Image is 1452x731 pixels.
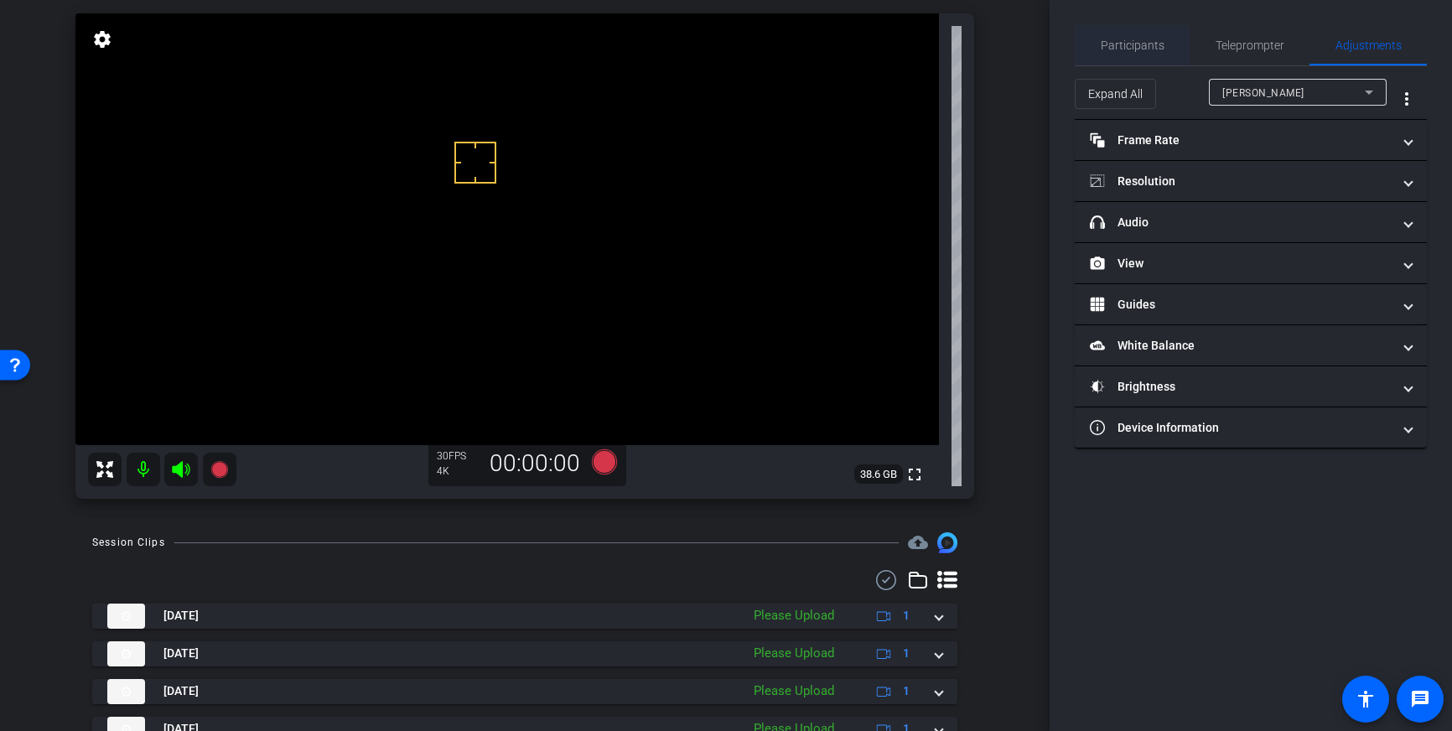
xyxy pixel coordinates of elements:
button: More Options for Adjustments Panel [1387,79,1427,119]
div: 4K [437,464,479,478]
div: Please Upload [745,606,843,625]
span: 38.6 GB [854,464,903,485]
img: Session clips [937,532,957,552]
mat-icon: fullscreen [905,464,925,485]
mat-icon: cloud_upload [908,532,928,552]
div: 30 [437,449,479,463]
mat-expansion-panel-header: White Balance [1075,325,1427,365]
mat-panel-title: Guides [1090,296,1392,314]
mat-panel-title: Device Information [1090,419,1392,437]
span: FPS [449,450,466,462]
div: 00:00:00 [479,449,591,478]
mat-expansion-panel-header: View [1075,243,1427,283]
span: 1 [903,645,910,662]
div: Please Upload [745,682,843,701]
span: 1 [903,607,910,625]
button: Expand All [1075,79,1156,109]
span: Adjustments [1335,39,1402,51]
span: [DATE] [163,682,199,700]
img: thumb-nail [107,679,145,704]
span: Destinations for your clips [908,532,928,552]
span: [PERSON_NAME] [1222,87,1304,99]
mat-icon: more_vert [1397,89,1417,109]
mat-expansion-panel-header: Guides [1075,284,1427,324]
mat-panel-title: Frame Rate [1090,132,1392,149]
mat-expansion-panel-header: Brightness [1075,366,1427,407]
span: [DATE] [163,645,199,662]
mat-icon: settings [91,29,114,49]
div: Please Upload [745,644,843,663]
span: Teleprompter [1216,39,1284,51]
mat-icon: message [1410,689,1430,709]
span: Participants [1101,39,1164,51]
mat-icon: accessibility [1356,689,1376,709]
mat-panel-title: Resolution [1090,173,1392,190]
mat-panel-title: View [1090,255,1392,272]
mat-expansion-panel-header: thumb-nail[DATE]Please Upload1 [92,641,957,666]
img: thumb-nail [107,604,145,629]
span: 1 [903,682,910,700]
mat-panel-title: White Balance [1090,337,1392,355]
img: thumb-nail [107,641,145,666]
span: [DATE] [163,607,199,625]
mat-panel-title: Audio [1090,214,1392,231]
mat-expansion-panel-header: thumb-nail[DATE]Please Upload1 [92,679,957,704]
span: Expand All [1088,78,1143,110]
mat-expansion-panel-header: Frame Rate [1075,120,1427,160]
mat-expansion-panel-header: Device Information [1075,407,1427,448]
mat-expansion-panel-header: Audio [1075,202,1427,242]
mat-expansion-panel-header: Resolution [1075,161,1427,201]
div: Session Clips [92,534,165,551]
mat-panel-title: Brightness [1090,378,1392,396]
mat-expansion-panel-header: thumb-nail[DATE]Please Upload1 [92,604,957,629]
